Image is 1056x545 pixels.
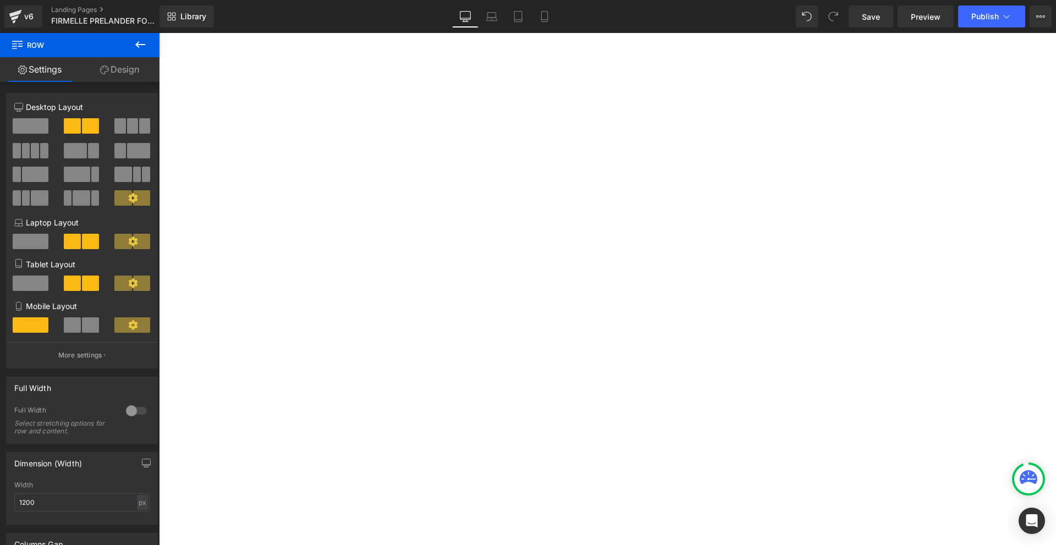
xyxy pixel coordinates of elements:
[958,5,1025,27] button: Publish
[180,12,206,21] span: Library
[452,5,479,27] a: Desktop
[159,5,214,27] a: New Library
[14,300,150,312] p: Mobile Layout
[531,5,558,27] a: Mobile
[911,11,941,23] span: Preview
[14,493,150,511] input: auto
[137,495,148,510] div: px
[1019,508,1045,534] div: Open Intercom Messenger
[51,16,157,25] span: FIRMELLE PRELANDER FOR HORMONAL THIGHS
[796,5,818,27] button: Undo
[505,5,531,27] a: Tablet
[14,258,150,270] p: Tablet Layout
[14,420,113,435] div: Select stretching options for row and content.
[14,217,150,228] p: Laptop Layout
[822,5,844,27] button: Redo
[14,101,150,113] p: Desktop Layout
[58,350,102,360] p: More settings
[14,406,115,417] div: Full Width
[14,377,51,393] div: Full Width
[898,5,954,27] a: Preview
[14,481,150,489] div: Width
[1030,5,1052,27] button: More
[22,9,36,24] div: v6
[51,5,178,14] a: Landing Pages
[14,453,82,468] div: Dimension (Width)
[862,11,880,23] span: Save
[80,57,159,82] a: Design
[7,342,157,368] button: More settings
[479,5,505,27] a: Laptop
[4,5,42,27] a: v6
[971,12,999,21] span: Publish
[11,33,121,57] span: Row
